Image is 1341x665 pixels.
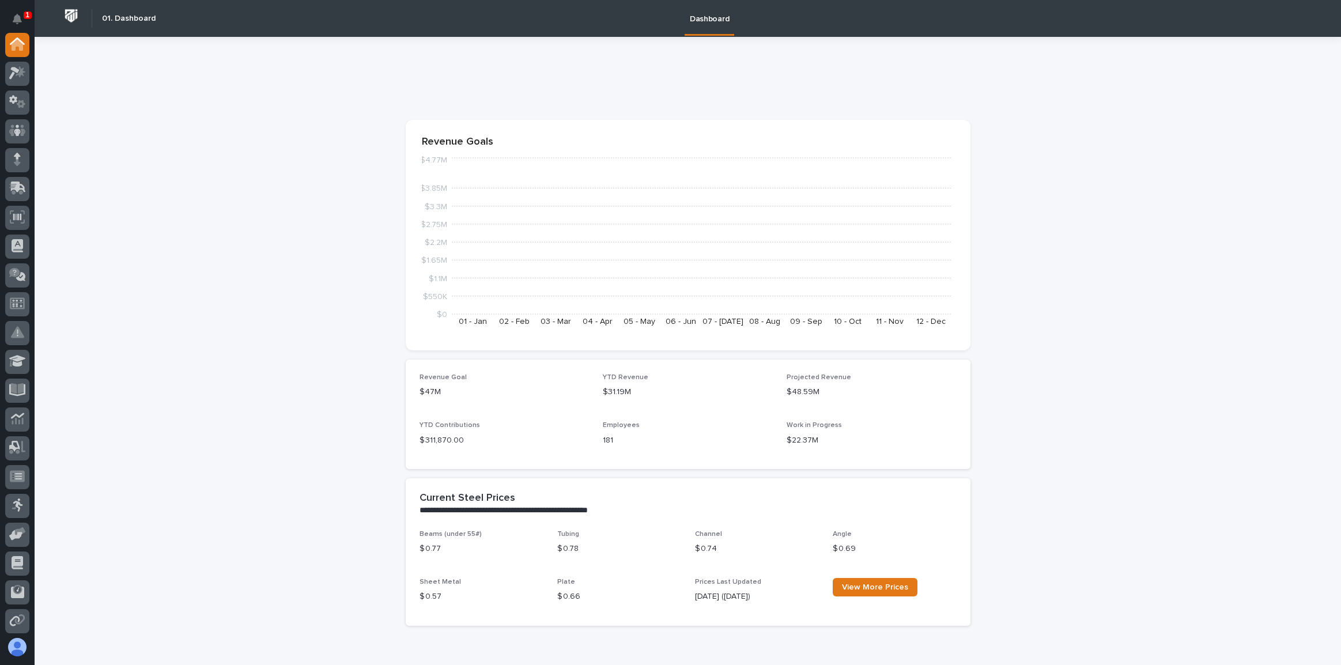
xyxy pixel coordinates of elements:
text: 02 - Feb [499,318,530,326]
span: Prices Last Updated [695,579,761,585]
span: Revenue Goal [420,374,467,381]
p: [DATE] ([DATE]) [695,591,819,603]
p: $ 0.77 [420,543,543,555]
p: $31.19M [603,386,773,398]
p: $ 311,870.00 [420,434,590,447]
tspan: $550K [423,293,447,301]
p: $ 0.69 [833,543,957,555]
text: 09 - Sep [790,318,822,326]
img: Workspace Logo [61,5,82,27]
text: 06 - Jun [666,318,696,326]
text: 01 - Jan [458,318,486,326]
tspan: $3.3M [425,203,447,211]
p: $ 0.66 [557,591,681,603]
span: Sheet Metal [420,579,461,585]
text: 05 - May [624,318,655,326]
tspan: $3.85M [420,185,447,193]
p: $48.59M [787,386,957,398]
p: Revenue Goals [422,136,954,149]
p: 1 [25,11,29,19]
p: $ 0.78 [557,543,681,555]
span: Beams (under 55#) [420,531,482,538]
p: $47M [420,386,590,398]
tspan: $1.65M [421,257,447,265]
text: 12 - Dec [916,318,946,326]
a: View More Prices [833,578,917,596]
span: Work in Progress [787,422,842,429]
span: Projected Revenue [787,374,851,381]
p: 181 [603,434,773,447]
text: 11 - Nov [875,318,903,326]
span: Plate [557,579,575,585]
text: 07 - [DATE] [702,318,743,326]
text: 08 - Aug [749,318,780,326]
div: Notifications1 [14,14,29,32]
button: Notifications [5,7,29,31]
tspan: $2.75M [421,221,447,229]
tspan: $1.1M [429,275,447,283]
button: users-avatar [5,635,29,659]
h2: Current Steel Prices [420,492,515,505]
span: Angle [833,531,852,538]
p: $ 0.74 [695,543,819,555]
p: $22.37M [787,434,957,447]
p: $ 0.57 [420,591,543,603]
span: Channel [695,531,722,538]
h2: 01. Dashboard [102,14,156,24]
span: Tubing [557,531,579,538]
text: 10 - Oct [834,318,862,326]
span: View More Prices [842,583,908,591]
tspan: $2.2M [425,239,447,247]
text: 03 - Mar [541,318,571,326]
text: 04 - Apr [583,318,613,326]
tspan: $4.77M [420,157,447,165]
span: YTD Revenue [603,374,648,381]
span: Employees [603,422,640,429]
tspan: $0 [437,311,447,319]
span: YTD Contributions [420,422,480,429]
